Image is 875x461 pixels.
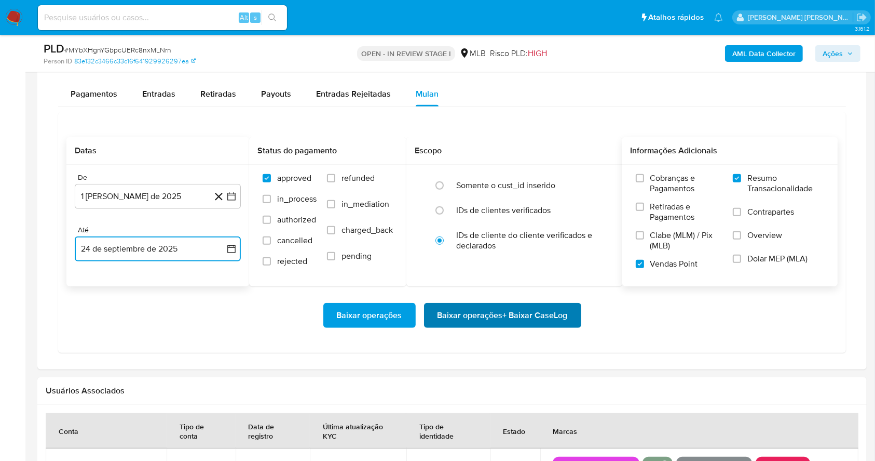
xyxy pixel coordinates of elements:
span: 3.161.2 [855,24,870,33]
p: OPEN - IN REVIEW STAGE I [357,46,455,61]
p: carla.siqueira@mercadolivre.com [748,12,853,22]
button: AML Data Collector [725,45,803,62]
div: MLB [459,48,486,59]
span: HIGH [528,47,547,59]
h2: Usuários Associados [46,386,858,396]
span: Risco PLD: [490,48,547,59]
b: AML Data Collector [732,45,796,62]
span: Alt [240,12,248,22]
b: PLD [44,40,64,57]
a: Notificações [714,13,723,22]
input: Pesquise usuários ou casos... [38,11,287,24]
button: search-icon [262,10,283,25]
b: Person ID [44,57,72,66]
span: s [254,12,257,22]
span: Atalhos rápidos [648,12,704,23]
a: Sair [856,12,867,23]
span: Ações [823,45,843,62]
button: Ações [815,45,860,62]
span: # MYbXHgnYGbpcUERc8nxMLNrn [64,45,171,55]
a: 83e132c3466c33c16f641929926297ea [74,57,196,66]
